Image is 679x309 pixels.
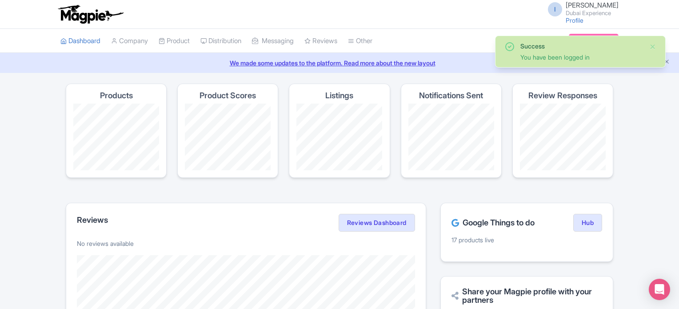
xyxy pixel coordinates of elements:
[325,91,353,100] h4: Listings
[200,29,241,53] a: Distribution
[569,34,619,47] a: Subscription
[200,91,256,100] h4: Product Scores
[339,214,415,232] a: Reviews Dashboard
[252,29,294,53] a: Messaging
[77,239,415,248] p: No reviews available
[548,2,562,16] span: I
[543,2,619,16] a: I [PERSON_NAME] Dubai Experience
[111,29,148,53] a: Company
[663,57,670,68] button: Close announcement
[159,29,190,53] a: Product
[56,4,125,24] img: logo-ab69f6fb50320c5b225c76a69d11143b.png
[60,29,100,53] a: Dashboard
[528,91,597,100] h4: Review Responses
[649,41,656,52] button: Close
[520,41,642,51] div: Success
[566,1,619,9] span: [PERSON_NAME]
[566,10,619,16] small: Dubai Experience
[520,52,642,62] div: You have been logged in
[304,29,337,53] a: Reviews
[348,29,372,53] a: Other
[566,16,583,24] a: Profile
[419,91,483,100] h4: Notifications Sent
[451,287,602,305] h2: Share your Magpie profile with your partners
[573,214,602,232] a: Hub
[451,235,602,245] p: 17 products live
[77,216,108,225] h2: Reviews
[451,218,535,227] h2: Google Things to do
[649,279,670,300] div: Open Intercom Messenger
[5,58,674,68] a: We made some updates to the platform. Read more about the new layout
[100,91,133,100] h4: Products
